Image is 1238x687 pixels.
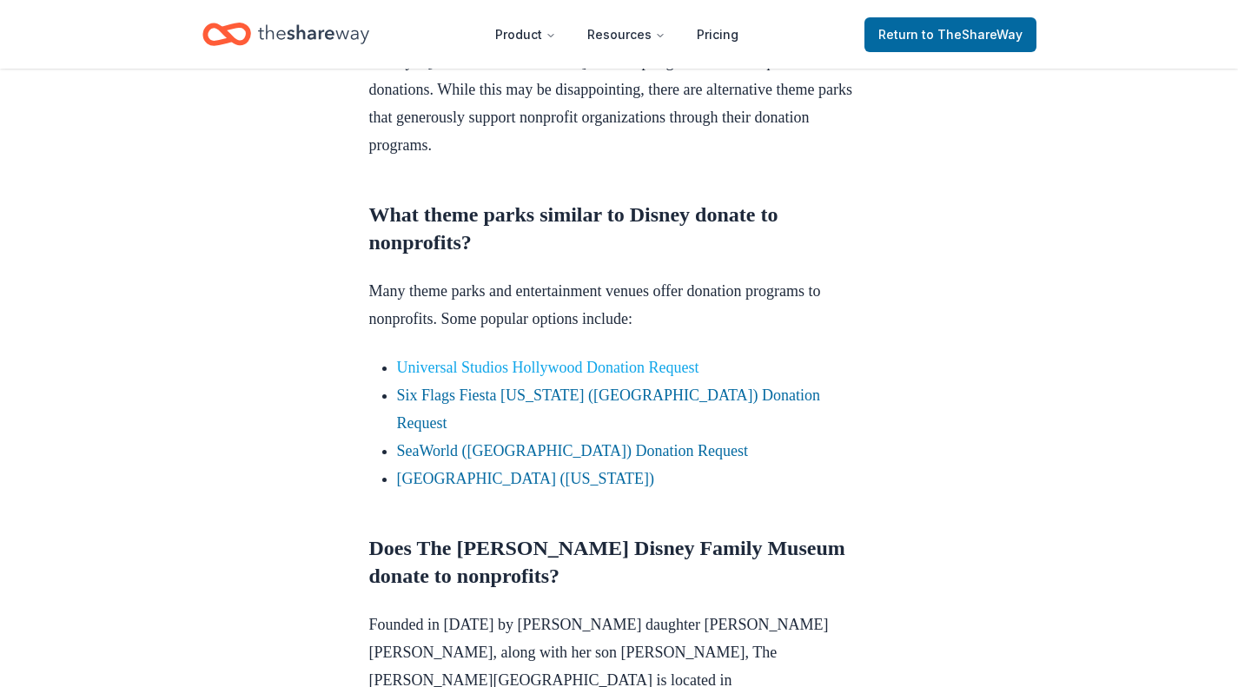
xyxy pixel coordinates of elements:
[922,27,1023,42] span: to TheShareWay
[369,277,870,333] p: Many theme parks and entertainment venues offer donation programs to nonprofits. Some popular opt...
[481,17,570,52] button: Product
[573,17,679,52] button: Resources
[369,534,870,590] h2: Does The [PERSON_NAME] Disney Family Museum donate to nonprofits?
[202,14,369,55] a: Home
[683,17,752,52] a: Pricing
[369,201,870,256] h2: What theme parks similar to Disney donate to nonprofits?
[397,442,749,459] a: SeaWorld ([GEOGRAPHIC_DATA]) Donation Request
[864,17,1036,52] a: Returnto TheShareWay
[397,386,821,432] a: Six Flags Fiesta [US_STATE] ([GEOGRAPHIC_DATA]) Donation Request
[481,14,752,55] nav: Main
[397,470,655,487] a: [GEOGRAPHIC_DATA] ([US_STATE])
[878,24,1023,45] span: Return
[397,359,699,376] a: Universal Studios Hollywood Donation Request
